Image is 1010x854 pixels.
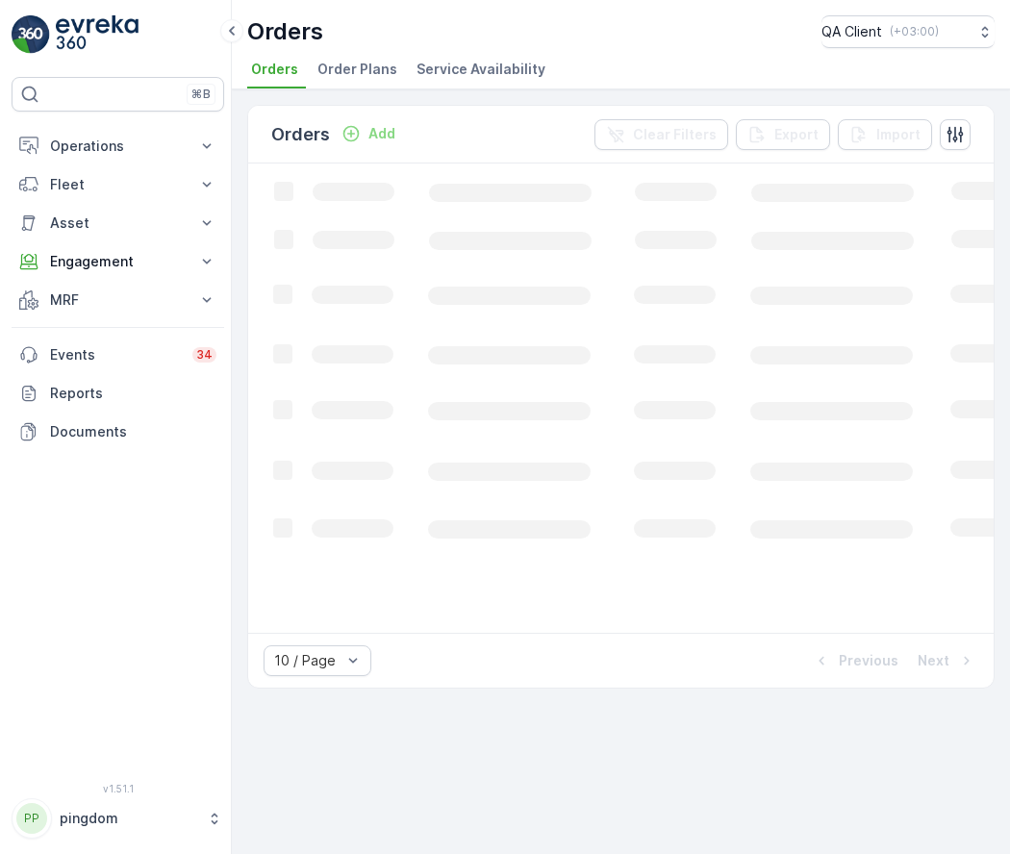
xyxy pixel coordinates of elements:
[890,24,939,39] p: ( +03:00 )
[839,651,898,670] p: Previous
[12,798,224,839] button: PPpingdom
[368,124,395,143] p: Add
[50,345,181,364] p: Events
[918,651,949,670] p: Next
[12,204,224,242] button: Asset
[821,22,882,41] p: QA Client
[50,137,186,156] p: Operations
[12,783,224,794] span: v 1.51.1
[50,290,186,310] p: MRF
[12,413,224,451] a: Documents
[12,127,224,165] button: Operations
[633,125,717,144] p: Clear Filters
[821,15,995,48] button: QA Client(+03:00)
[334,122,403,145] button: Add
[191,87,211,102] p: ⌘B
[50,384,216,403] p: Reports
[12,336,224,374] a: Events34
[774,125,819,144] p: Export
[247,16,323,47] p: Orders
[417,60,545,79] span: Service Availability
[50,213,186,233] p: Asset
[810,649,900,672] button: Previous
[317,60,397,79] span: Order Plans
[12,165,224,204] button: Fleet
[12,281,224,319] button: MRF
[12,242,224,281] button: Engagement
[12,374,224,413] a: Reports
[876,125,921,144] p: Import
[16,803,47,834] div: PP
[594,119,728,150] button: Clear Filters
[50,422,216,441] p: Documents
[916,649,978,672] button: Next
[60,809,197,828] p: pingdom
[196,347,213,363] p: 34
[56,15,139,54] img: logo_light-DOdMpM7g.png
[736,119,830,150] button: Export
[12,15,50,54] img: logo
[838,119,932,150] button: Import
[50,252,186,271] p: Engagement
[271,121,330,148] p: Orders
[251,60,298,79] span: Orders
[50,175,186,194] p: Fleet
